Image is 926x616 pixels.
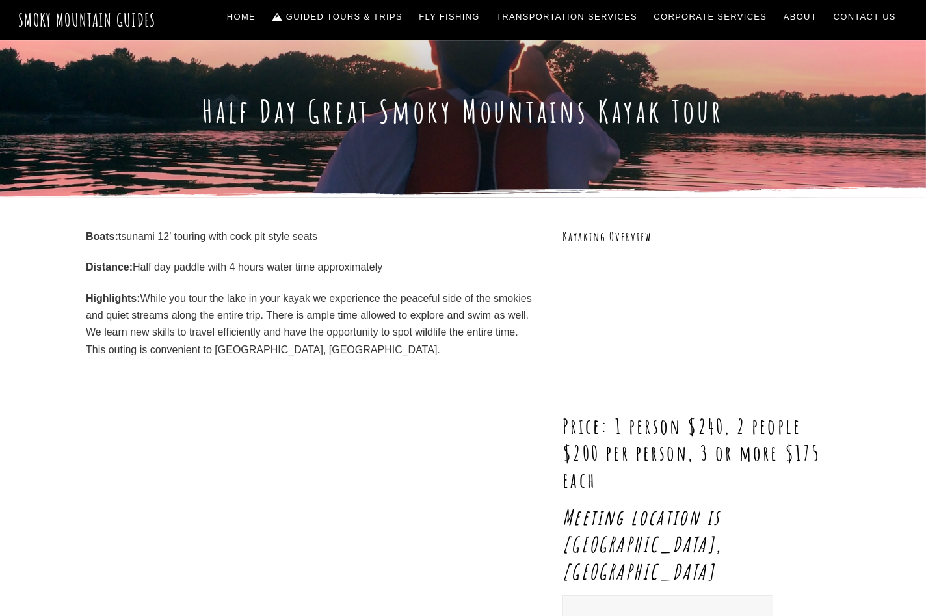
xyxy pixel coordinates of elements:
[86,290,538,359] p: While you tour the lake in your kayak we experience the peaceful side of the smokies and quiet st...
[562,503,722,584] em: Meeting location is [GEOGRAPHIC_DATA], [GEOGRAPHIC_DATA]
[86,293,140,304] strong: Highlights:
[18,9,156,31] a: Smoky Mountain Guides
[86,92,840,130] h1: Half Day Great Smoky Mountains Kayak Tour
[86,228,538,245] p: tsunami 12’ touring with cock pit style seats
[562,412,821,493] strong: Price: 1 person $240, 2 people $200 per person, 3 or more $175 each
[828,3,901,31] a: Contact Us
[562,228,840,246] h3: Kayaking Overview
[491,3,642,31] a: Transportation Services
[222,3,261,31] a: Home
[649,3,773,31] a: Corporate Services
[778,3,822,31] a: About
[86,231,118,242] strong: Boats:
[267,3,408,31] a: Guided Tours & Trips
[414,3,485,31] a: Fly Fishing
[86,261,133,273] strong: Distance:
[86,259,538,276] p: Half day paddle with 4 hours water time approximately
